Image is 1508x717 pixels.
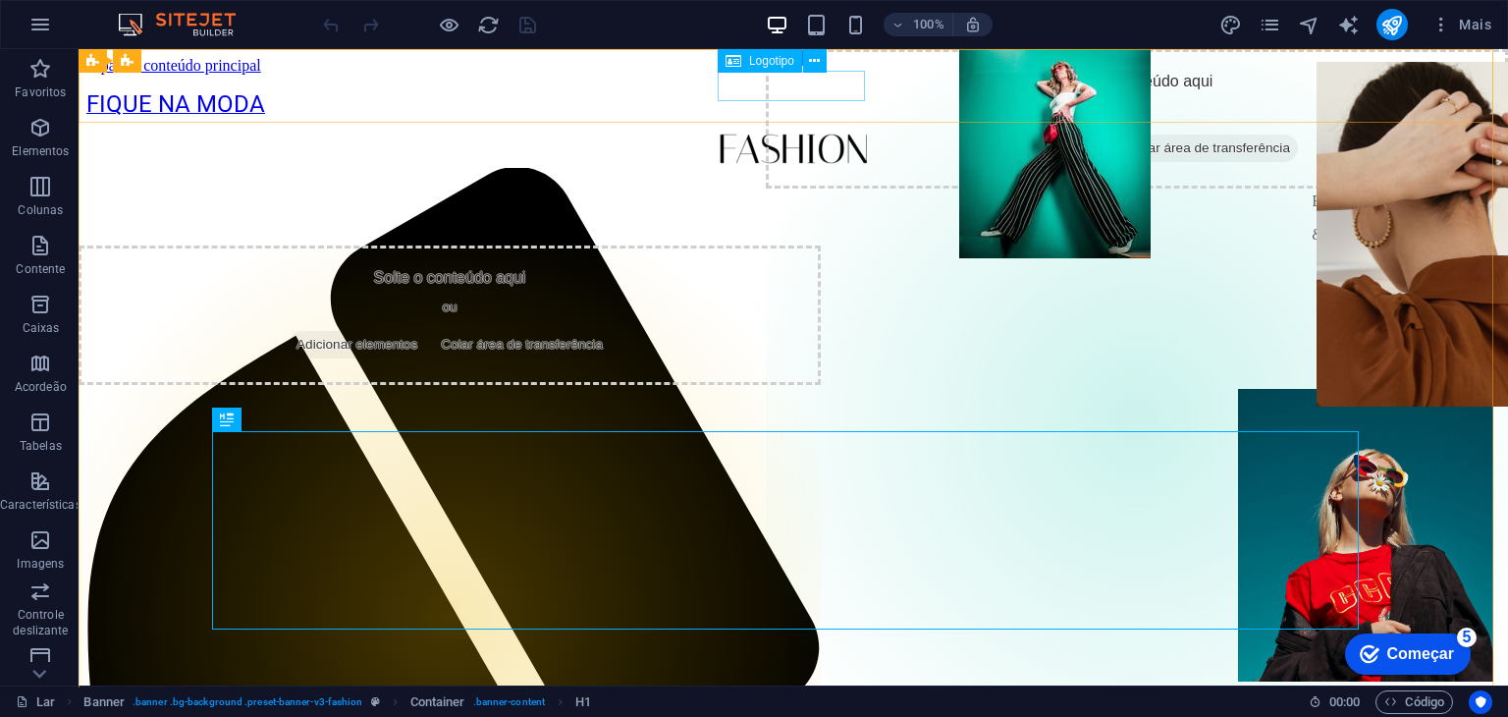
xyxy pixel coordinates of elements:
[113,13,260,36] img: Logotipo do editor
[146,5,155,22] font: 5
[16,262,65,276] font: Contente
[1219,13,1243,36] button: projeto
[1405,694,1444,709] font: Código
[1424,9,1499,40] button: Mais
[15,85,66,99] font: Favoritos
[1459,17,1491,32] font: Mais
[477,14,500,36] i: Recarregar página
[575,690,591,714] span: Click to select. Double-click to edit
[1337,14,1360,36] i: Escritor de IA
[1469,690,1492,714] button: Centrados no usuário
[1219,14,1242,36] i: Design (Ctrl+Alt+Y)
[12,144,69,158] font: Elementos
[13,608,68,637] font: Controle deslizante
[218,288,339,303] font: Adicionar elementos
[1050,91,1212,106] font: Colar área de transferência
[83,690,591,714] nav: migalha de pão
[1380,14,1403,36] i: Publicar
[15,380,67,394] font: Acordeão
[36,694,55,709] font: Lar
[410,690,465,714] span: Click to select. Double-click to edit
[1309,690,1361,714] h6: Tempo de sessão
[1259,13,1282,36] button: páginas
[1375,690,1453,714] button: Código
[1298,14,1320,36] i: Navegador
[18,203,63,217] font: Colunas
[1298,13,1321,36] button: navegador
[476,13,500,36] button: recarregar
[28,10,154,51] div: Começar 5 itens restantes, 0% concluído
[362,288,524,303] font: Colar área de transferência
[83,690,125,714] span: Click to select. Double-click to edit
[437,13,460,36] button: Clique aqui para sair do modo de visualização e continuar editando
[1259,14,1281,36] i: Páginas (Ctrl+Alt+S)
[371,696,380,707] i: This element is a customizable preset
[20,439,62,453] font: Tabelas
[71,22,137,38] font: Começar
[1376,9,1408,40] button: publicar
[964,16,982,33] i: Ao redimensionar, ajuste automaticamente o nível de zoom para se ajustar ao dispositivo escolhido.
[133,690,362,714] span: . banner .bg-background .preset-banner-v3-fashion
[8,8,183,25] a: Ir para o conteúdo principal
[1337,13,1361,36] button: gerador_de_texto
[473,690,545,714] span: . banner-content
[1329,694,1360,709] font: 00:00
[23,321,60,335] font: Caixas
[884,13,953,36] button: 100%
[16,690,55,714] a: Clique para cancelar a seleção. Clique duas vezes para abrir as páginas.
[17,557,64,571] font: Imagens
[913,17,943,31] font: 100%
[749,54,794,68] font: Logotipo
